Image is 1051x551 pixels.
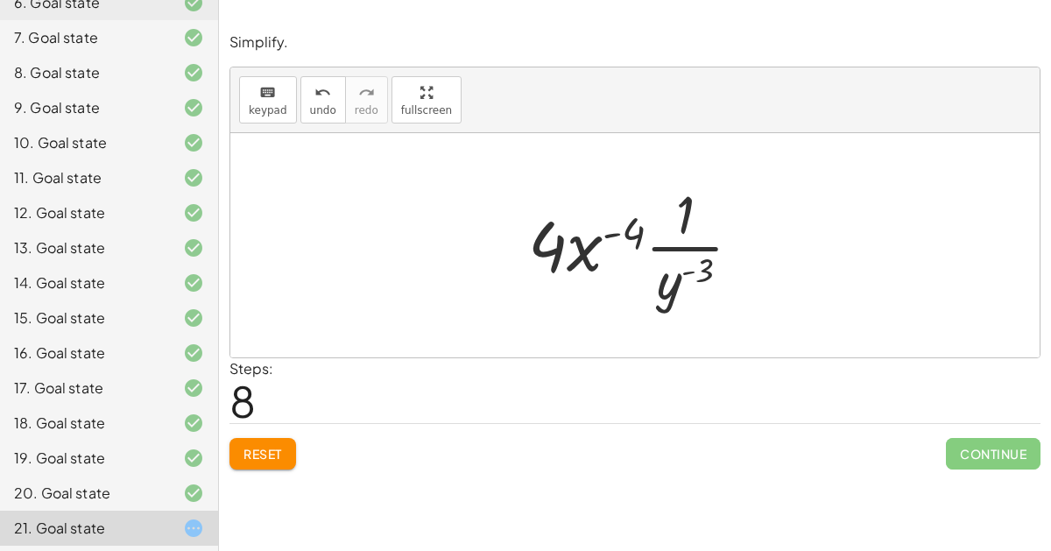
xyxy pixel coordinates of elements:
[229,359,273,378] label: Steps:
[183,132,204,153] i: Task finished and correct.
[14,378,155,399] div: 17. Goal state
[14,27,155,48] div: 7. Goal state
[14,237,155,258] div: 13. Goal state
[310,104,336,117] span: undo
[358,82,375,103] i: redo
[183,307,204,328] i: Task finished and correct.
[14,132,155,153] div: 10. Goal state
[14,62,155,83] div: 8. Goal state
[183,202,204,223] i: Task finished and correct.
[314,82,331,103] i: undo
[183,237,204,258] i: Task finished and correct.
[14,307,155,328] div: 15. Goal state
[183,97,204,118] i: Task finished and correct.
[14,167,155,188] div: 11. Goal state
[391,76,462,124] button: fullscreen
[401,104,452,117] span: fullscreen
[243,446,282,462] span: Reset
[249,104,287,117] span: keypad
[259,82,276,103] i: keyboard
[183,27,204,48] i: Task finished and correct.
[183,343,204,364] i: Task finished and correct.
[229,438,296,470] button: Reset
[183,62,204,83] i: Task finished and correct.
[183,167,204,188] i: Task finished and correct.
[14,483,155,504] div: 20. Goal state
[14,448,155,469] div: 19. Goal state
[183,378,204,399] i: Task finished and correct.
[14,518,155,539] div: 21. Goal state
[183,483,204,504] i: Task finished and correct.
[14,343,155,364] div: 16. Goal state
[300,76,346,124] button: undoundo
[14,202,155,223] div: 12. Goal state
[183,448,204,469] i: Task finished and correct.
[239,76,297,124] button: keyboardkeypad
[183,518,204,539] i: Task started.
[229,374,256,427] span: 8
[229,32,1040,53] p: Simplify.
[345,76,388,124] button: redoredo
[355,104,378,117] span: redo
[14,97,155,118] div: 9. Goal state
[183,413,204,434] i: Task finished and correct.
[14,413,155,434] div: 18. Goal state
[14,272,155,293] div: 14. Goal state
[183,272,204,293] i: Task finished and correct.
